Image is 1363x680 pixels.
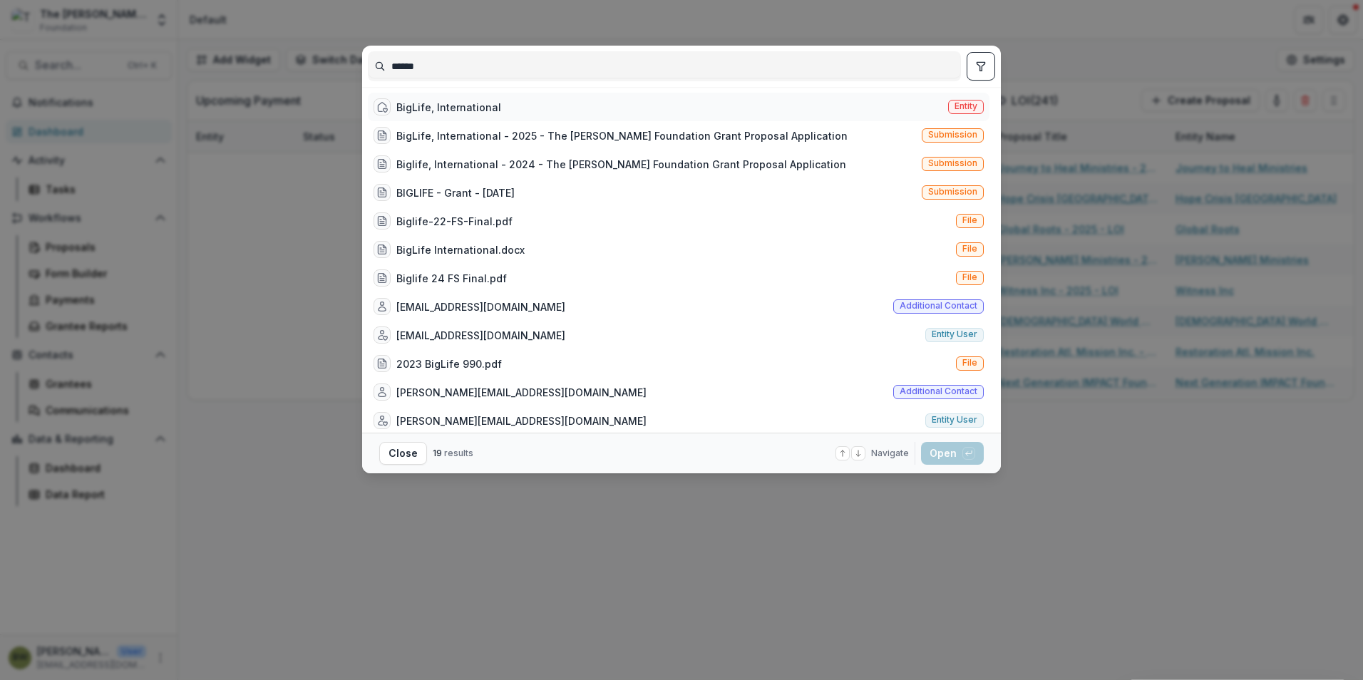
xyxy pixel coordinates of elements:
span: Submission [928,158,977,168]
span: Additional contact [900,301,977,311]
span: Entity [955,101,977,111]
div: [PERSON_NAME][EMAIL_ADDRESS][DOMAIN_NAME] [396,385,647,400]
div: [EMAIL_ADDRESS][DOMAIN_NAME] [396,328,565,343]
span: Entity user [932,329,977,339]
span: Additional contact [900,386,977,396]
span: Submission [928,187,977,197]
span: File [962,215,977,225]
span: Navigate [871,447,909,460]
span: File [962,244,977,254]
div: BigLife, International - 2025 - The [PERSON_NAME] Foundation Grant Proposal Application [396,128,848,143]
span: Entity user [932,415,977,425]
span: Submission [928,130,977,140]
div: BIGLIFE - Grant - [DATE] [396,185,515,200]
div: [PERSON_NAME][EMAIL_ADDRESS][DOMAIN_NAME] [396,413,647,428]
div: Biglife-22-FS-Final.pdf [396,214,513,229]
div: Biglife 24 FS Final.pdf [396,271,507,286]
div: BigLife International.docx [396,242,525,257]
div: Biglife, International - 2024 - The [PERSON_NAME] Foundation Grant Proposal Application [396,157,846,172]
span: 19 [433,448,442,458]
span: results [444,448,473,458]
div: BigLife, International [396,100,501,115]
button: Open [921,442,984,465]
button: toggle filters [967,52,995,81]
div: 2023 BigLife 990.pdf [396,356,502,371]
div: [EMAIL_ADDRESS][DOMAIN_NAME] [396,299,565,314]
button: Close [379,442,427,465]
span: File [962,272,977,282]
span: File [962,358,977,368]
